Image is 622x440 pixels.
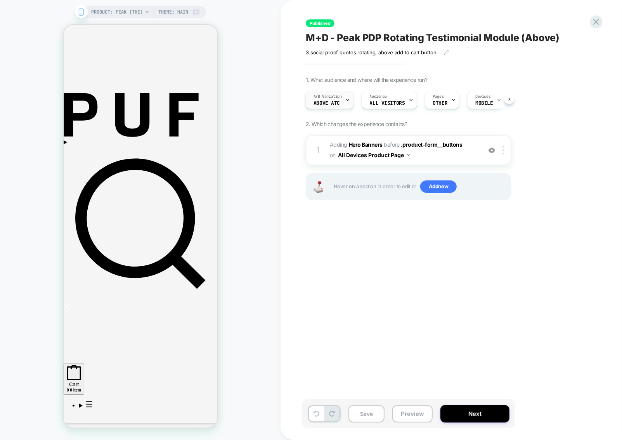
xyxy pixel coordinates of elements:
span: Hover on a section in order to edit or [334,180,507,193]
span: Audience [370,94,387,99]
span: Theme: MAIN [158,6,188,18]
span: Published [306,19,334,27]
span: Devices [475,94,490,99]
img: down arrow [407,154,410,156]
span: Cart [5,357,15,362]
span: Above ATC [314,100,340,106]
span: All Visitors [370,100,405,106]
span: PRODUCT: Peak [the] [91,6,143,18]
button: All Devices Product Page [338,149,410,161]
span: OTHER [433,100,448,106]
button: Save [348,405,385,423]
span: on [330,150,336,160]
button: Preview [392,405,433,423]
img: close [502,146,504,154]
img: crossed eye [489,147,495,154]
img: Joystick [310,181,326,193]
span: BEFORE [384,141,400,148]
span: .product-form__buttons [401,141,463,148]
span: 0 [3,363,5,367]
span: 0 item [6,363,17,367]
summary: Menu [16,376,154,385]
div: 1 [314,142,322,158]
span: Adding [330,141,383,148]
button: Next [440,405,509,423]
span: A/B Variation [314,94,342,99]
b: Hero Banners [349,141,383,148]
span: M+D - Peak PDP Rotating Testimonial Module (Above) [306,32,560,43]
span: 3 social proof quotes rotating, above add to cart button. [306,49,438,55]
span: 2. Which changes the experience contains? [306,121,407,127]
span: Add new [420,180,457,193]
span: MOBILE [475,100,493,106]
span: 1. What audience and where will the experience run? [306,76,427,83]
span: Pages [433,94,444,99]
